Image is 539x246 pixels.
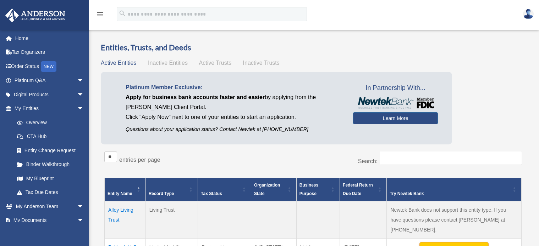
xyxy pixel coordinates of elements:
a: Overview [10,115,88,130]
i: search [119,10,126,17]
span: Federal Return Due Date [343,183,373,196]
span: In Partnership With... [353,82,438,94]
a: Entity Change Request [10,143,91,158]
span: Entity Name [108,191,132,196]
a: Binder Walkthrough [10,158,91,172]
a: Home [5,31,95,45]
div: Try Newtek Bank [390,189,511,198]
a: Order StatusNEW [5,59,95,74]
a: My Entitiesarrow_drop_down [5,102,91,116]
th: Business Purpose: Activate to sort [296,178,340,201]
p: Click "Apply Now" next to one of your entities to start an application. [126,112,342,122]
span: Active Entities [101,60,136,66]
p: Questions about your application status? Contact Newtek at [PHONE_NUMBER] [126,125,342,134]
img: NewtekBankLogoSM.png [357,97,434,109]
span: arrow_drop_down [77,199,91,214]
span: Record Type [149,191,174,196]
img: Anderson Advisors Platinum Portal [3,8,67,22]
div: NEW [41,61,56,72]
img: User Pic [523,9,534,19]
td: Alley Living Trust [105,201,146,239]
a: Learn More [353,112,438,124]
span: Business Purpose [299,183,318,196]
td: Newtek Bank does not support this entity type. If you have questions please contact [PERSON_NAME]... [387,201,522,239]
a: menu [96,12,104,18]
a: CTA Hub [10,130,91,144]
p: Platinum Member Exclusive: [126,82,342,92]
a: My Documentsarrow_drop_down [5,213,95,228]
a: Tax Due Dates [10,185,91,200]
span: arrow_drop_down [77,87,91,102]
h3: Entities, Trusts, and Deeds [101,42,525,53]
span: Inactive Entities [148,60,188,66]
td: Living Trust [145,201,198,239]
th: Federal Return Due Date: Activate to sort [340,178,387,201]
a: Digital Productsarrow_drop_down [5,87,95,102]
span: arrow_drop_down [77,74,91,88]
a: Tax Organizers [5,45,95,59]
i: menu [96,10,104,18]
span: Organization State [254,183,280,196]
span: Apply for business bank accounts faster and easier [126,94,265,100]
span: arrow_drop_down [77,213,91,228]
span: Inactive Trusts [243,60,280,66]
label: Search: [358,158,378,164]
a: My Blueprint [10,171,91,185]
a: My Anderson Teamarrow_drop_down [5,199,95,213]
th: Organization State: Activate to sort [251,178,297,201]
span: arrow_drop_down [77,102,91,116]
p: by applying from the [PERSON_NAME] Client Portal. [126,92,342,112]
th: Tax Status: Activate to sort [198,178,251,201]
a: Platinum Q&Aarrow_drop_down [5,74,95,88]
label: entries per page [119,157,160,163]
span: Active Trusts [199,60,232,66]
span: Tax Status [201,191,222,196]
th: Entity Name: Activate to invert sorting [105,178,146,201]
th: Try Newtek Bank : Activate to sort [387,178,522,201]
th: Record Type: Activate to sort [145,178,198,201]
